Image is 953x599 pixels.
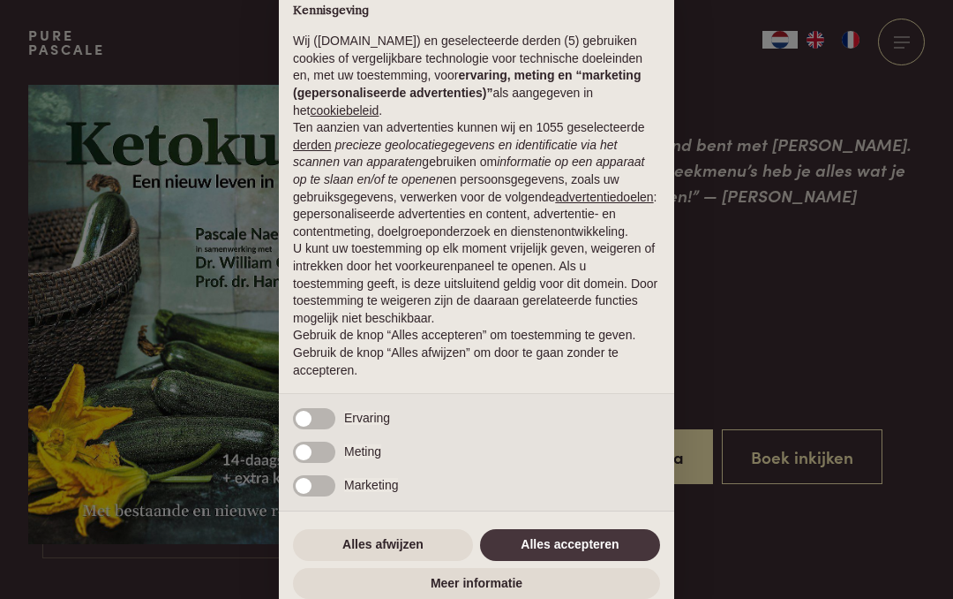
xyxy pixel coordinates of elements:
[293,138,617,170] em: precieze geolocatiegegevens en identificatie via het scannen van apparaten
[480,529,660,561] button: Alles accepteren
[293,4,660,19] h2: Kennisgeving
[344,411,390,425] span: Ervaring
[293,240,660,327] p: U kunt uw toestemming op elk moment vrijelijk geven, weigeren of intrekken door het voorkeurenpan...
[310,103,379,118] a: cookiebeleid
[293,155,645,186] em: informatie op een apparaat op te slaan en/of te openen
[293,33,660,119] p: Wij ([DOMAIN_NAME]) en geselecteerde derden (5) gebruiken cookies of vergelijkbare technologie vo...
[293,327,660,379] p: Gebruik de knop “Alles accepteren” om toestemming te geven. Gebruik de knop “Alles afwijzen” om d...
[555,189,653,207] button: advertentiedoelen
[344,478,398,492] span: Marketing
[293,529,473,561] button: Alles afwijzen
[293,68,641,100] strong: ervaring, meting en “marketing (gepersonaliseerde advertenties)”
[344,444,381,459] span: Meting
[293,137,332,155] button: derden
[293,119,660,240] p: Ten aanzien van advertenties kunnen wij en 1055 geselecteerde gebruiken om en persoonsgegevens, z...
